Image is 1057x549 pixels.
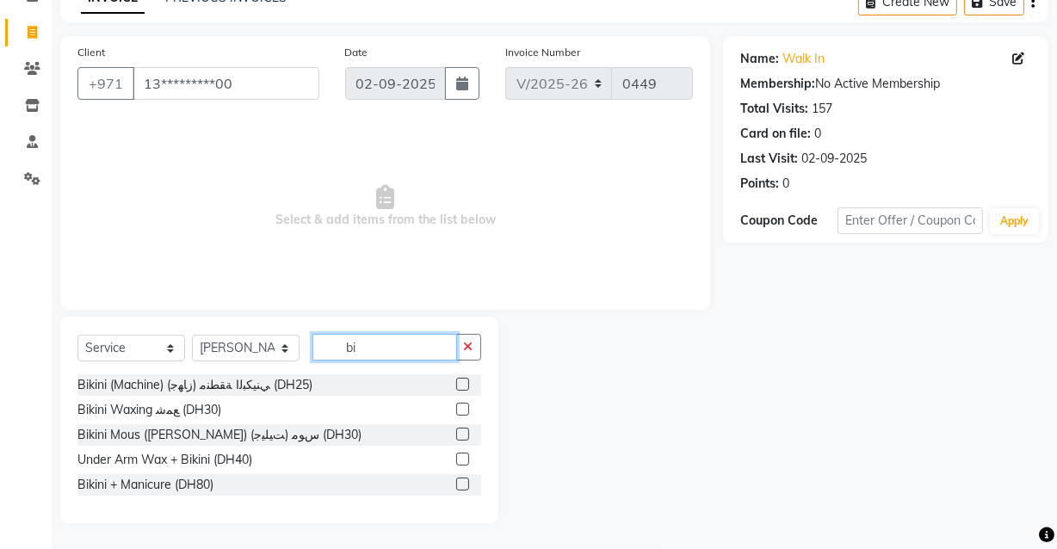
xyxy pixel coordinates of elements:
[77,451,252,469] div: Under Arm Wax + Bikini (DH40)
[740,175,779,193] div: Points:
[77,476,213,494] div: Bikini + Manicure (DH80)
[740,212,838,230] div: Coupon Code
[505,45,580,60] label: Invoice Number
[740,75,815,93] div: Membership:
[77,376,312,394] div: Bikini (Machine) (زﺎﻬﺟ) ﻲﻨﻴﻜﺒﻟا ﺔﻘﻄﻨﻣ (DH25)
[801,150,867,168] div: 02-09-2025
[814,125,821,143] div: 0
[838,207,983,234] input: Enter Offer / Coupon Code
[782,50,825,68] a: Walk In
[740,125,811,143] div: Card on file:
[77,120,693,293] span: Select & add items from the list below
[740,50,779,68] div: Name:
[133,67,319,100] input: Search by Name/Mobile/Email/Code
[782,175,789,193] div: 0
[77,45,105,60] label: Client
[77,426,362,444] div: Bikini Mous ([PERSON_NAME]) (ﺖﻴﻠﻴﺟ) سﻮﻣ (DH30)
[345,45,368,60] label: Date
[990,208,1039,234] button: Apply
[77,67,134,100] button: +971
[812,100,832,118] div: 157
[312,334,457,361] input: Search or Scan
[740,75,1031,93] div: No Active Membership
[740,100,808,118] div: Total Visits:
[740,150,798,168] div: Last Visit:
[77,401,221,419] div: Bikini Waxing ﻊﻤﺷ (DH30)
